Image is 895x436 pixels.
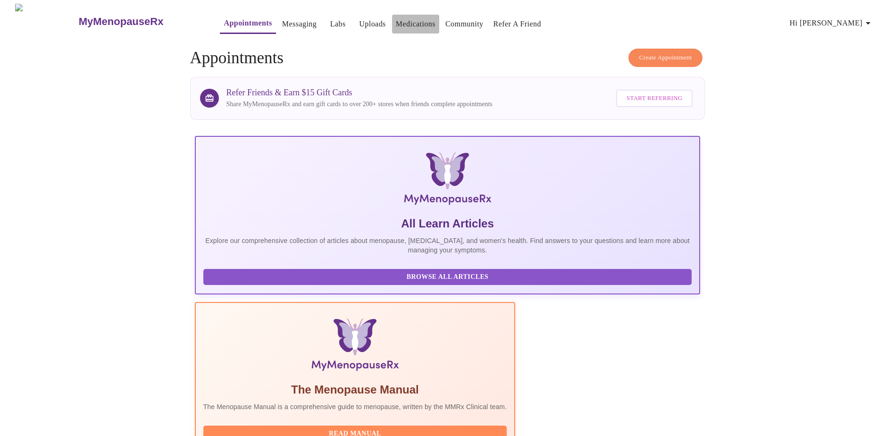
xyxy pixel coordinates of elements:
button: Refer a Friend [490,15,545,34]
a: Uploads [359,17,386,31]
a: Medications [396,17,435,31]
button: Community [442,15,487,34]
h4: Appointments [190,49,705,67]
span: Browse All Articles [213,271,683,283]
img: MyMenopauseRx Logo [279,152,616,209]
a: MyMenopauseRx [77,5,201,38]
a: Refer a Friend [494,17,542,31]
h5: The Menopause Manual [203,382,507,397]
h3: Refer Friends & Earn $15 Gift Cards [226,88,493,98]
button: Hi [PERSON_NAME] [786,14,878,33]
p: The Menopause Manual is a comprehensive guide to menopause, written by the MMRx Clinical team. [203,402,507,411]
h5: All Learn Articles [203,216,692,231]
p: Explore our comprehensive collection of articles about menopause, [MEDICAL_DATA], and women's hea... [203,236,692,255]
button: Create Appointment [628,49,703,67]
a: Labs [330,17,346,31]
span: Create Appointment [639,52,692,63]
a: Messaging [282,17,317,31]
button: Start Referring [616,90,693,107]
button: Uploads [355,15,390,34]
a: Appointments [224,17,272,30]
img: MyMenopauseRx Logo [15,4,77,39]
a: Community [445,17,484,31]
p: Share MyMenopauseRx and earn gift cards to over 200+ stores when friends complete appointments [226,100,493,109]
button: Medications [392,15,439,34]
span: Hi [PERSON_NAME] [790,17,874,30]
button: Browse All Articles [203,269,692,285]
a: Browse All Articles [203,272,694,280]
button: Appointments [220,14,276,34]
span: Start Referring [627,93,682,104]
a: Start Referring [614,85,695,112]
img: Menopause Manual [251,318,459,375]
h3: MyMenopauseRx [79,16,164,28]
button: Messaging [278,15,320,34]
button: Labs [323,15,353,34]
